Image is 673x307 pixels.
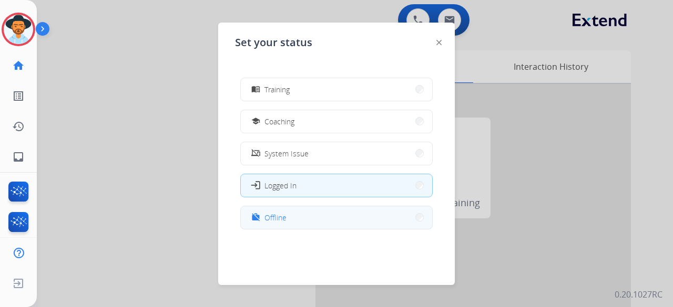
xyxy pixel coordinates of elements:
mat-icon: menu_book [251,85,260,94]
span: Offline [264,212,287,223]
span: Logged In [264,180,297,191]
p: 0.20.1027RC [615,288,662,301]
mat-icon: work_off [251,213,260,222]
button: System Issue [241,142,432,165]
mat-icon: school [251,117,260,126]
button: Training [241,78,432,101]
span: Training [264,84,290,95]
img: close-button [436,40,442,45]
mat-icon: inbox [12,151,25,163]
button: Logged In [241,174,432,197]
mat-icon: home [12,59,25,72]
mat-icon: login [250,180,261,190]
span: Coaching [264,116,294,127]
span: System Issue [264,148,309,159]
button: Coaching [241,110,432,133]
img: avatar [4,15,33,44]
span: Set your status [235,35,312,50]
button: Offline [241,206,432,229]
mat-icon: phonelink_off [251,149,260,158]
mat-icon: list_alt [12,90,25,102]
mat-icon: history [12,120,25,133]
